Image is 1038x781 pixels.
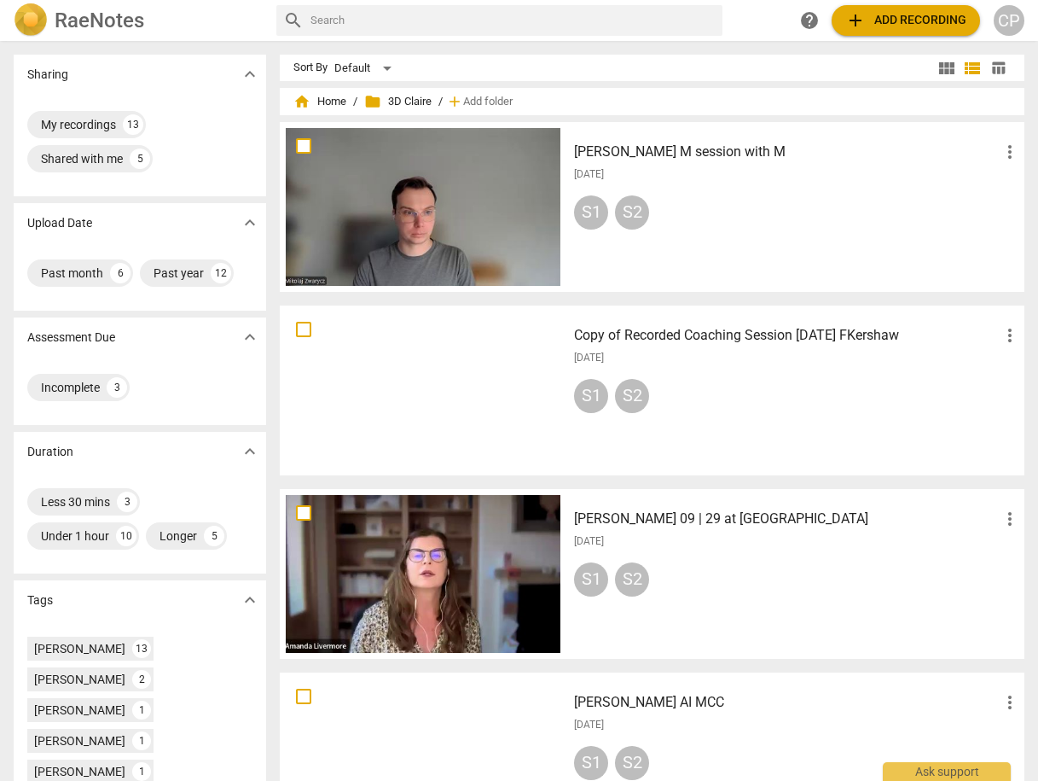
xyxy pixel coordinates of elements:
span: more_vert [1000,509,1020,529]
span: expand_more [240,64,260,85]
div: Under 1 hour [41,527,109,545]
div: 10 [116,526,136,546]
span: more_vert [1000,142,1020,162]
span: more_vert [1000,692,1020,713]
span: 3D Claire [364,93,432,110]
div: 1 [132,731,151,750]
div: Default [334,55,397,82]
span: [DATE] [574,351,604,365]
h2: RaeNotes [55,9,144,32]
div: S1 [574,746,608,780]
h3: Amanda Livermore 09 | 29 at MCC [574,509,1000,529]
span: [DATE] [574,718,604,732]
a: Copy of Recorded Coaching Session [DATE] FKershaw[DATE]S1S2 [286,312,1018,469]
button: Show more [237,587,263,613]
div: My recordings [41,116,116,133]
div: 3 [117,492,137,512]
div: S1 [574,195,608,230]
span: help [799,10,820,31]
span: more_vert [1000,325,1020,346]
div: 6 [110,263,130,283]
span: [DATE] [574,167,604,182]
span: / [353,96,357,108]
div: Sort By [293,61,328,74]
a: Help [794,5,825,36]
div: 1 [132,701,151,720]
div: Shared with me [41,150,123,167]
button: Show more [237,61,263,87]
div: 1 [132,762,151,781]
p: Upload Date [27,214,92,232]
div: Past year [154,265,204,282]
p: Sharing [27,66,68,84]
span: / [438,96,443,108]
span: Add recording [845,10,966,31]
div: [PERSON_NAME] [34,763,125,780]
img: Logo [14,3,48,38]
a: LogoRaeNotes [14,3,263,38]
p: Tags [27,592,53,609]
div: Ask support [883,762,1011,781]
div: [PERSON_NAME] [34,671,125,688]
span: add [446,93,463,110]
div: S2 [615,746,649,780]
div: [PERSON_NAME] [34,732,125,749]
div: 13 [132,639,151,658]
div: S2 [615,195,649,230]
div: 3 [107,377,127,398]
span: folder [364,93,381,110]
div: [PERSON_NAME] [34,702,125,719]
span: Home [293,93,346,110]
span: add [845,10,866,31]
div: Past month [41,265,103,282]
p: Duration [27,443,73,461]
div: S2 [615,562,649,597]
div: 5 [130,149,150,169]
div: 2 [132,670,151,689]
div: Incomplete [41,379,100,396]
span: expand_more [240,441,260,462]
span: expand_more [240,213,260,233]
div: Less 30 mins [41,493,110,510]
span: view_module [937,58,957,79]
a: [PERSON_NAME] 09 | 29 at [GEOGRAPHIC_DATA][DATE]S1S2 [286,495,1018,653]
span: expand_more [240,327,260,347]
button: CP [994,5,1024,36]
h3: Monica - Joyce AI MCC [574,692,1000,713]
p: Assessment Due [27,329,115,347]
span: view_list [962,58,983,79]
h3: Copy of Recorded Coaching Session 19th June 2025 FKershaw [574,325,1000,346]
button: Upload [832,5,980,36]
div: [PERSON_NAME] [34,640,125,657]
div: Longer [159,527,197,545]
span: table_chart [990,60,1006,76]
button: Show more [237,324,263,350]
span: search [283,10,304,31]
span: Add folder [463,96,513,108]
div: S1 [574,379,608,413]
span: home [293,93,310,110]
div: S1 [574,562,608,597]
div: S2 [615,379,649,413]
button: Tile view [934,55,960,81]
div: 12 [211,263,231,283]
span: expand_more [240,590,260,610]
h3: Alex M session with M [574,142,1000,162]
input: Search [310,7,716,34]
div: 13 [123,114,143,135]
button: List view [960,55,985,81]
a: [PERSON_NAME] M session with M[DATE]S1S2 [286,128,1018,286]
button: Table view [985,55,1011,81]
div: 5 [204,526,224,546]
button: Show more [237,210,263,236]
button: Show more [237,439,263,464]
span: [DATE] [574,534,604,549]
